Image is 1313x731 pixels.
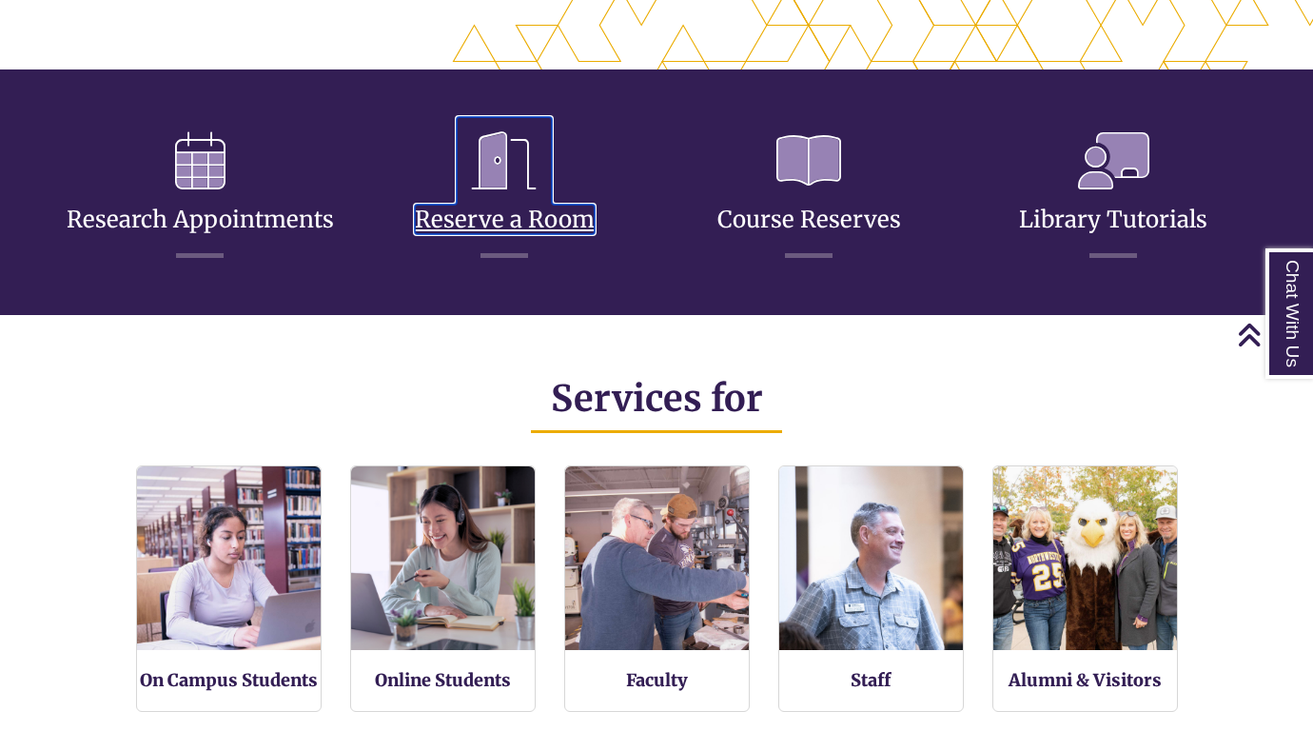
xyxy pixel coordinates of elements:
[993,466,1177,650] img: Alumni and Visitors Services
[851,669,891,691] a: Staff
[137,466,321,650] img: On Campus Students Services
[1237,322,1308,347] a: Back to Top
[551,376,763,421] span: Services for
[565,466,749,650] img: Faculty Resources
[415,159,595,234] a: Reserve a Room
[717,159,901,234] a: Course Reserves
[140,669,318,691] a: On Campus Students
[779,466,963,650] img: Staff Services
[626,669,688,691] a: Faculty
[1019,159,1207,234] a: Library Tutorials
[1009,669,1162,691] a: Alumni & Visitors
[351,466,535,650] img: Online Students Services
[67,159,334,234] a: Research Appointments
[375,669,511,691] a: Online Students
